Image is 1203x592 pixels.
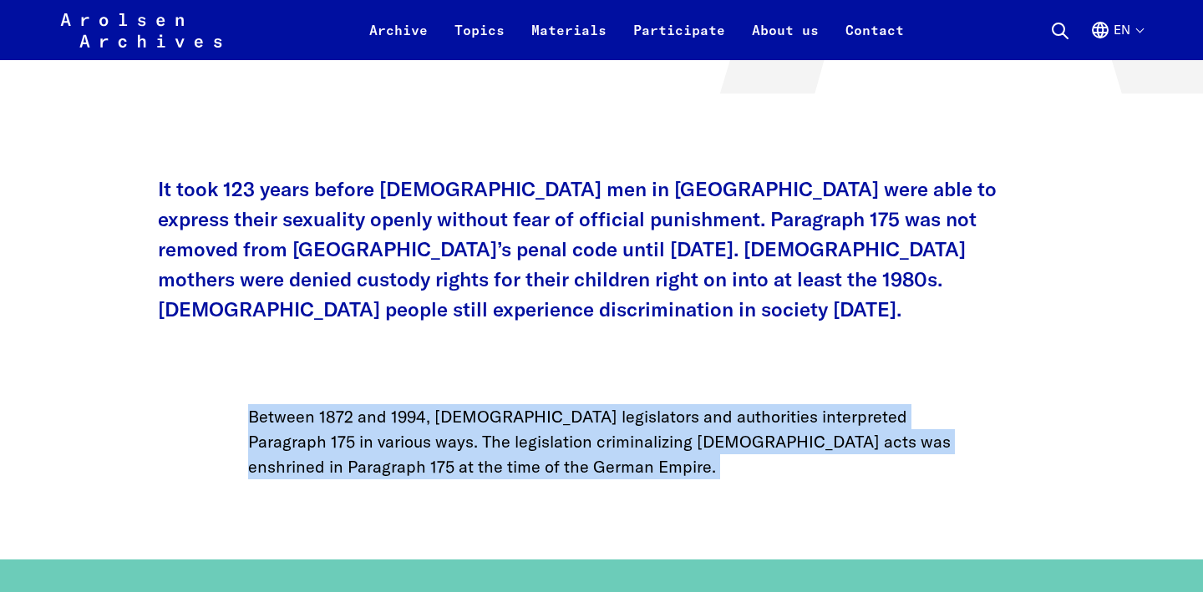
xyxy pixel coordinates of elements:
[739,20,832,60] a: About us
[441,20,518,60] a: Topics
[158,174,1045,324] p: It took 123 years before [DEMOGRAPHIC_DATA] men in [GEOGRAPHIC_DATA] were able to express their s...
[248,404,955,479] p: Between 1872 and 1994, [DEMOGRAPHIC_DATA] legislators and authorities interpreted Paragraph 175 i...
[1090,20,1143,60] button: English, language selection
[356,10,917,50] nav: Primary
[518,20,620,60] a: Materials
[356,20,441,60] a: Archive
[620,20,739,60] a: Participate
[832,20,917,60] a: Contact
